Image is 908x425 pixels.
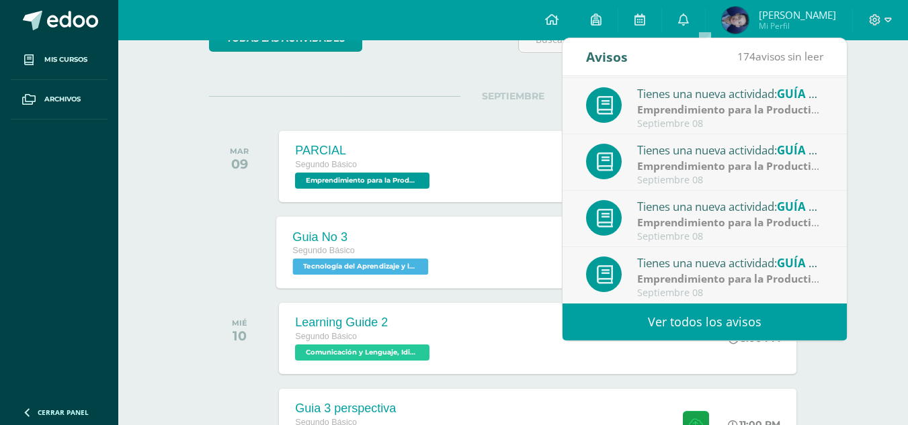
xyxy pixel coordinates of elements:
[637,197,824,215] div: Tienes una nueva actividad:
[637,254,824,271] div: Tienes una nueva actividad:
[777,199,837,214] span: GUÍA NO.2
[637,287,824,299] div: Septiembre 08
[637,158,840,173] strong: Emprendimiento para la Productividad
[637,271,840,286] strong: Emprendimiento para la Productividad
[737,49,823,64] span: avisos sin leer
[737,49,755,64] span: 174
[637,271,824,287] div: | Zona
[293,246,356,255] span: Segundo Básico
[759,8,836,21] span: [PERSON_NAME]
[637,175,824,186] div: Septiembre 08
[295,144,433,158] div: PARCIAL
[38,408,89,417] span: Cerrar panel
[637,215,824,230] div: | Zona
[563,303,847,340] a: Ver todos los avisos
[777,255,837,271] span: GUÍA NO.1
[460,90,566,102] span: SEPTIEMBRE
[637,102,840,117] strong: Emprendimiento para la Productividad
[232,328,247,344] div: 10
[759,20,836,32] span: Mi Perfil
[230,146,249,156] div: MAR
[637,85,824,102] div: Tienes una nueva actividad:
[11,80,108,120] a: Archivos
[637,158,824,174] div: | Zona
[232,318,247,328] div: MIÉ
[637,215,840,230] strong: Emprendimiento para la Productividad
[295,344,429,361] span: Comunicación y Lenguaje, Idioma Extranjero Inglés 'B'
[722,7,749,34] img: 1a1cc795a438ff5579248d52cbae9227.png
[295,402,433,416] div: Guia 3 perspectiva
[777,86,837,101] span: GUÍA NO.4
[293,230,432,244] div: Guia No 3
[293,258,429,275] span: Tecnología del Aprendizaje y la Comunicación (Informática) 'B'
[11,40,108,80] a: Mis cursos
[295,173,429,189] span: Emprendimiento para la Productividad 'B'
[586,38,628,75] div: Avisos
[44,54,87,65] span: Mis cursos
[637,231,824,242] div: Septiembre 08
[777,142,837,158] span: GUÍA NO.3
[230,156,249,172] div: 09
[44,94,81,105] span: Archivos
[637,118,824,130] div: Septiembre 08
[637,141,824,158] div: Tienes una nueva actividad:
[295,316,433,330] div: Learning Guide 2
[295,160,357,169] span: Segundo Básico
[295,332,357,341] span: Segundo Básico
[637,102,824,117] div: | Zona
